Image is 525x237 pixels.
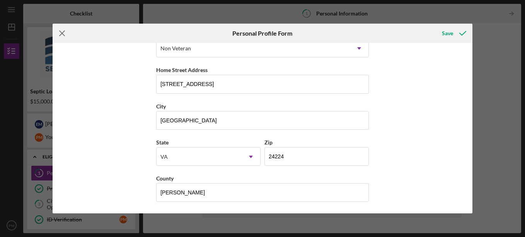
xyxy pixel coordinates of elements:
h6: Personal Profile Form [232,30,292,37]
label: Home Street Address [156,67,208,73]
div: VA [160,154,168,160]
div: Save [442,26,453,41]
div: Non Veteran [160,45,191,52]
label: City [156,103,166,110]
label: Zip [264,139,273,146]
button: Save [434,26,472,41]
label: County [156,175,174,182]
